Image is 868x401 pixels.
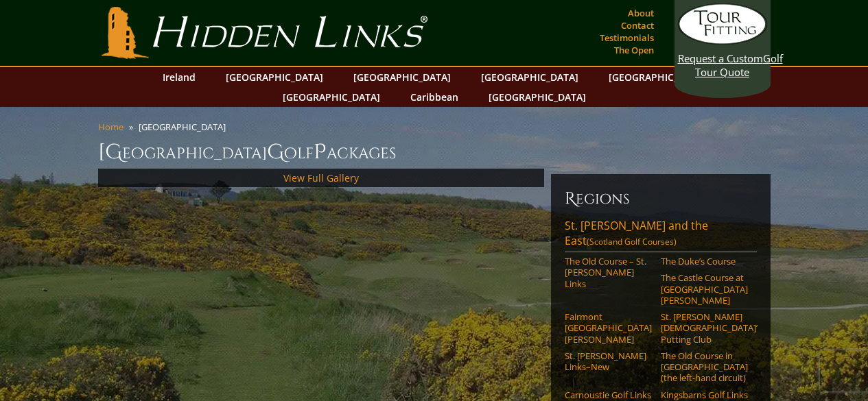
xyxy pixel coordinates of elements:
a: [GEOGRAPHIC_DATA] [602,67,713,87]
a: St. [PERSON_NAME] Links–New [565,350,652,373]
span: (Scotland Golf Courses) [587,236,677,247]
a: The Old Course in [GEOGRAPHIC_DATA] (the left-hand circuit) [661,350,748,384]
a: [GEOGRAPHIC_DATA] [474,67,585,87]
li: [GEOGRAPHIC_DATA] [139,121,231,133]
span: G [267,138,284,166]
a: The Castle Course at [GEOGRAPHIC_DATA][PERSON_NAME] [661,272,748,306]
a: Fairmont [GEOGRAPHIC_DATA][PERSON_NAME] [565,311,652,345]
a: [GEOGRAPHIC_DATA] [219,67,330,87]
a: The Duke’s Course [661,256,748,267]
a: Home [98,121,124,133]
a: St. [PERSON_NAME] and the East(Scotland Golf Courses) [565,218,757,252]
a: Kingsbarns Golf Links [661,389,748,400]
h6: Regions [565,188,757,210]
span: P [314,138,327,166]
a: Contact [618,16,657,35]
a: Carnoustie Golf Links [565,389,652,400]
h1: [GEOGRAPHIC_DATA] olf ackages [98,138,771,166]
a: Testimonials [596,28,657,47]
a: Caribbean [403,87,465,107]
a: About [624,3,657,23]
a: Ireland [156,67,202,87]
a: The Old Course – St. [PERSON_NAME] Links [565,256,652,289]
span: Request a Custom [678,51,763,65]
a: [GEOGRAPHIC_DATA] [347,67,458,87]
a: St. [PERSON_NAME] [DEMOGRAPHIC_DATA]’ Putting Club [661,311,748,345]
a: View Full Gallery [283,171,359,184]
a: The Open [611,40,657,60]
a: [GEOGRAPHIC_DATA] [276,87,387,107]
a: Request a CustomGolf Tour Quote [678,3,767,79]
a: [GEOGRAPHIC_DATA] [482,87,593,107]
